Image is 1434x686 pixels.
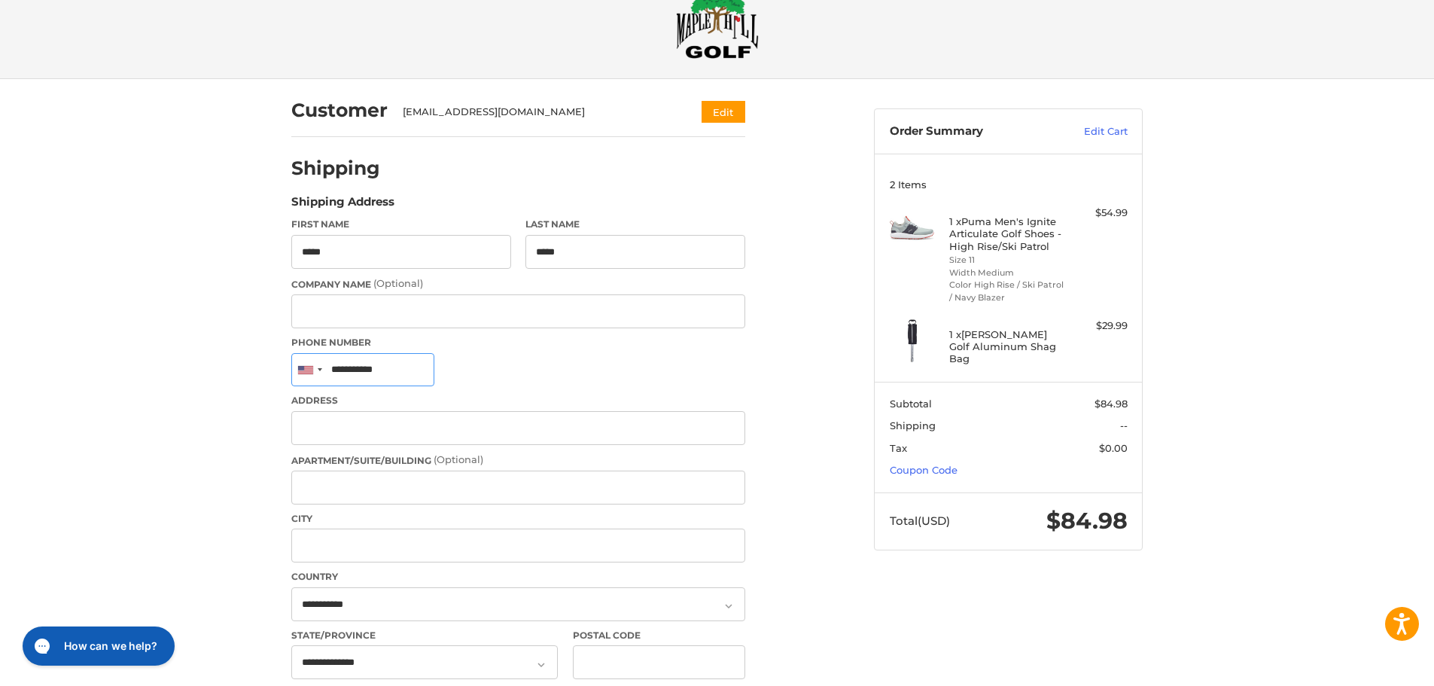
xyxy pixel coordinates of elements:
[1052,124,1128,139] a: Edit Cart
[573,629,746,642] label: Postal Code
[890,178,1128,191] h3: 2 Items
[291,453,745,468] label: Apartment/Suite/Building
[949,254,1064,267] li: Size 11
[1095,398,1128,410] span: $84.98
[702,101,745,123] button: Edit
[291,218,511,231] label: First Name
[890,398,932,410] span: Subtotal
[890,442,907,454] span: Tax
[434,453,483,465] small: (Optional)
[291,194,394,218] legend: Shipping Address
[291,336,745,349] label: Phone Number
[890,419,936,431] span: Shipping
[291,276,745,291] label: Company Name
[373,277,423,289] small: (Optional)
[291,512,745,526] label: City
[890,514,950,528] span: Total (USD)
[525,218,745,231] label: Last Name
[291,394,745,407] label: Address
[291,99,388,122] h2: Customer
[1099,442,1128,454] span: $0.00
[291,570,745,584] label: Country
[1068,319,1128,334] div: $29.99
[949,279,1064,303] li: Color High Rise / Ski Patrol / Navy Blazer
[292,354,327,386] div: United States: +1
[949,215,1064,252] h4: 1 x Puma Men's Ignite Articulate Golf Shoes - High Rise/Ski Patrol
[403,105,673,120] div: [EMAIL_ADDRESS][DOMAIN_NAME]
[291,629,558,642] label: State/Province
[890,464,958,476] a: Coupon Code
[1068,206,1128,221] div: $54.99
[291,157,380,180] h2: Shipping
[949,267,1064,279] li: Width Medium
[1046,507,1128,535] span: $84.98
[15,621,179,671] iframe: Gorgias live chat messenger
[1120,419,1128,431] span: --
[949,328,1064,365] h4: 1 x [PERSON_NAME] Golf Aluminum Shag Bag
[890,124,1052,139] h3: Order Summary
